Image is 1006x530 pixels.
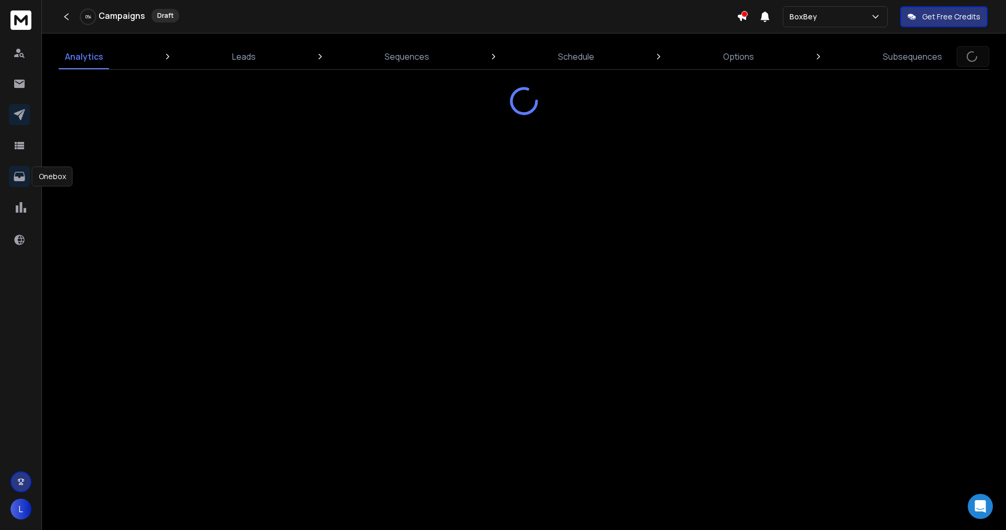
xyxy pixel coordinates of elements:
p: Sequences [385,50,429,63]
a: Sequences [378,44,435,69]
p: Schedule [558,50,594,63]
div: Open Intercom Messenger [968,494,993,519]
div: Draft [151,9,179,23]
div: Onebox [32,167,73,186]
h1: Campaigns [99,9,145,22]
a: Analytics [59,44,110,69]
a: Schedule [552,44,600,69]
button: L [10,499,31,520]
p: Subsequences [883,50,942,63]
a: Subsequences [877,44,948,69]
p: Options [723,50,754,63]
a: Leads [226,44,262,69]
p: BoxBey [790,12,821,22]
p: Leads [232,50,256,63]
p: Analytics [65,50,103,63]
button: Get Free Credits [900,6,988,27]
a: Options [717,44,760,69]
p: Get Free Credits [922,12,980,22]
p: 0 % [85,14,91,20]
